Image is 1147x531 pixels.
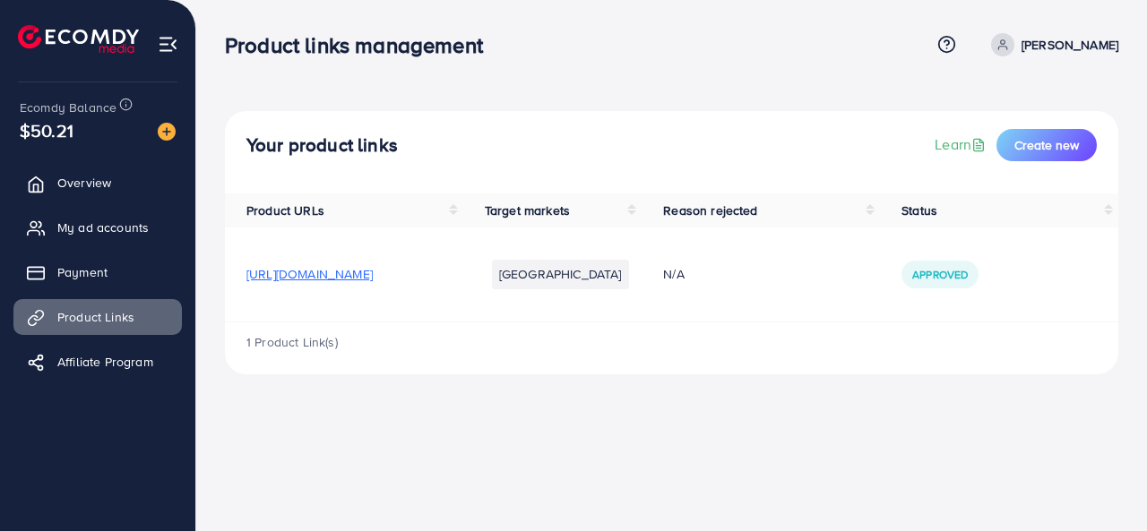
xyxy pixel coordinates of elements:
a: Product Links [13,299,182,335]
span: Payment [57,263,108,281]
span: Overview [57,174,111,192]
span: Ecomdy Balance [20,98,116,116]
span: Product Links [57,308,134,326]
span: Status [901,201,937,219]
a: [PERSON_NAME] [984,33,1118,56]
span: My ad accounts [57,218,149,236]
span: $50.21 [20,117,73,143]
span: N/A [663,265,684,283]
a: Overview [13,165,182,201]
a: My ad accounts [13,210,182,245]
a: Affiliate Program [13,344,182,380]
span: Affiliate Program [57,353,153,371]
span: Product URLs [246,201,324,219]
li: [GEOGRAPHIC_DATA] [492,260,629,288]
a: Payment [13,254,182,290]
span: 1 Product Link(s) [246,333,338,351]
span: [URL][DOMAIN_NAME] [246,265,373,283]
h4: Your product links [246,134,398,157]
span: Reason rejected [663,201,757,219]
button: Create new [996,129,1097,161]
h3: Product links management [225,32,497,58]
iframe: Chat [1071,450,1134,518]
span: Approved [912,267,968,282]
span: Create new [1014,136,1079,154]
img: menu [158,34,178,55]
img: image [158,123,176,141]
p: [PERSON_NAME] [1022,34,1118,56]
span: Target markets [485,201,570,219]
a: Learn [935,134,989,155]
img: logo [18,25,139,53]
